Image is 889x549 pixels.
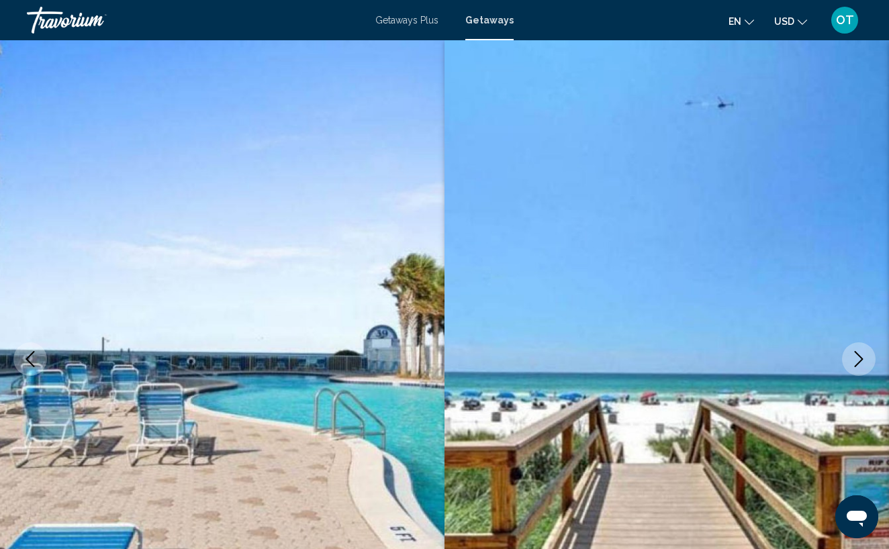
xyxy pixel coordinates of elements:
a: Getaways [465,15,514,26]
span: USD [774,16,794,27]
button: Change language [729,11,754,31]
span: OT [836,13,854,27]
a: Getaways Plus [375,15,438,26]
iframe: Кнопка запуска окна обмена сообщениями [835,495,878,538]
button: Previous image [13,342,47,376]
a: Travorium [27,7,362,34]
button: User Menu [827,6,862,34]
button: Next image [842,342,876,376]
button: Change currency [774,11,807,31]
span: en [729,16,741,27]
